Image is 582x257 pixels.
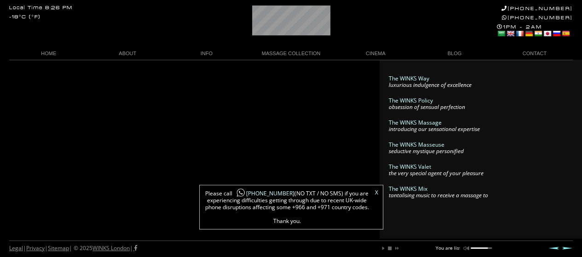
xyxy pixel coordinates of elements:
[9,47,88,60] a: HOME
[561,30,570,37] a: Spanish
[380,246,386,251] a: play
[389,119,442,126] a: The WINKS Massage
[9,244,23,252] a: Legal
[389,81,472,89] em: luxurious indulgence of excellence
[204,190,370,224] span: Please call (NO TXT / NO SMS) if you are experiencing difficulties getting through due to recent ...
[9,6,73,11] div: Local Time 8:26 PM
[48,244,69,252] a: Sitemap
[389,141,444,148] a: The WINKS Masseuse
[502,15,573,21] a: [PHONE_NUMBER]
[534,30,542,37] a: Hindi
[436,246,562,250] p: You are listening to WINKS Mix Vol. 2 ..... COME WITH ME
[167,47,246,60] a: INFO
[387,246,392,251] a: stop
[393,246,399,251] a: next
[543,30,551,37] a: Japanese
[494,47,573,60] a: CONTACT
[552,30,560,37] a: Russian
[336,47,415,60] a: CINEMA
[524,30,533,37] a: German
[246,47,336,60] a: MASSAGE COLLECTION
[375,190,378,195] a: X
[389,125,480,133] em: introducing our sensational expertise
[232,189,294,197] a: [PHONE_NUMBER]
[515,30,524,37] a: French
[389,191,488,199] em: tantalising music to receive a massage to
[9,241,137,256] div: | | | © 2025 |
[548,246,559,250] a: Prev
[389,185,427,193] a: The WINKS Mix
[389,103,465,111] em: obsession of sensual perfection
[506,30,514,37] a: English
[389,163,431,171] a: The WINKS Valet
[9,15,40,20] div: -18°C (°F)
[236,188,245,198] img: whatsapp-icon1.png
[389,169,484,177] em: the very special agent of your pleasure
[92,244,130,252] a: WINKS London
[389,97,433,104] a: The WINKS Policy
[497,30,505,37] a: Arabic
[26,244,45,252] a: Privacy
[497,24,573,39] div: 1PM - 2AM
[389,74,429,82] a: The WINKS Way
[88,47,167,60] a: ABOUT
[415,47,494,60] a: BLOG
[463,246,469,251] a: mute
[562,246,573,250] a: Next
[501,6,573,11] a: [PHONE_NUMBER]
[389,147,464,155] em: seductive mystique personified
